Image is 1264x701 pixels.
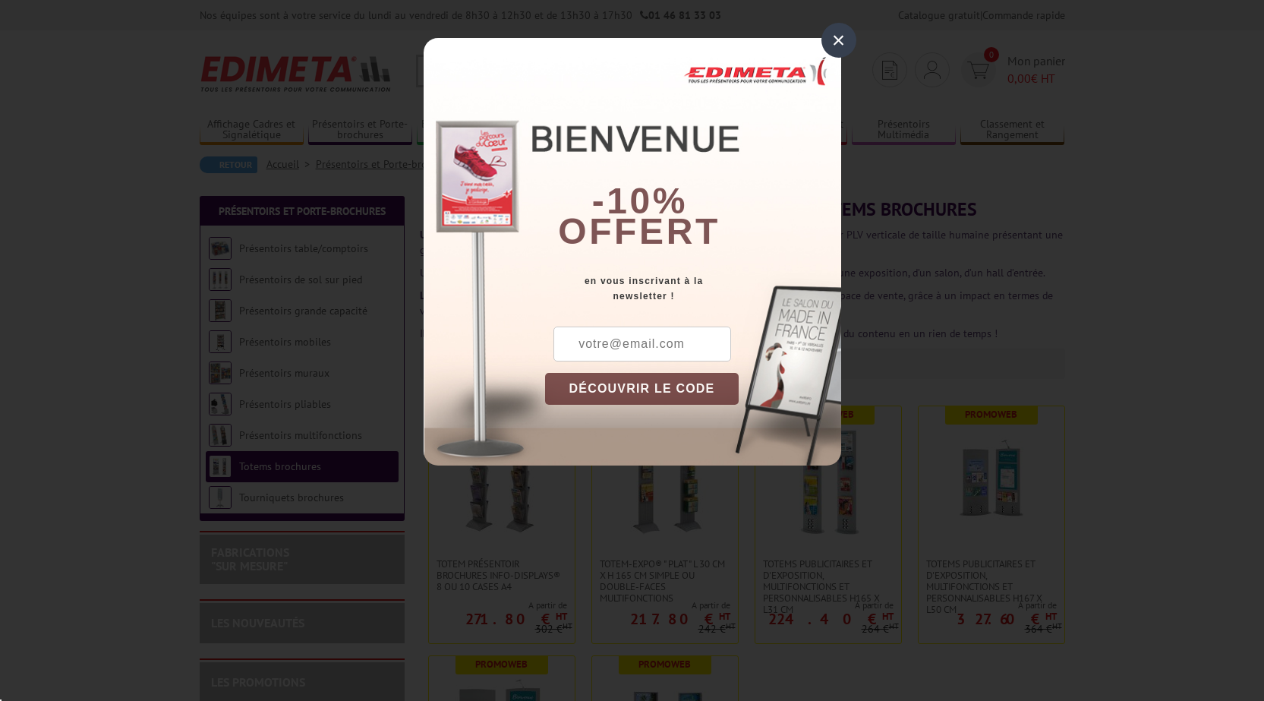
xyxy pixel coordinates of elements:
input: votre@email.com [553,327,731,362]
b: -10% [592,181,688,221]
div: × [821,23,856,58]
div: en vous inscrivant à la newsletter ! [545,273,841,304]
font: offert [558,211,720,251]
button: DÉCOUVRIR LE CODE [545,373,739,405]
